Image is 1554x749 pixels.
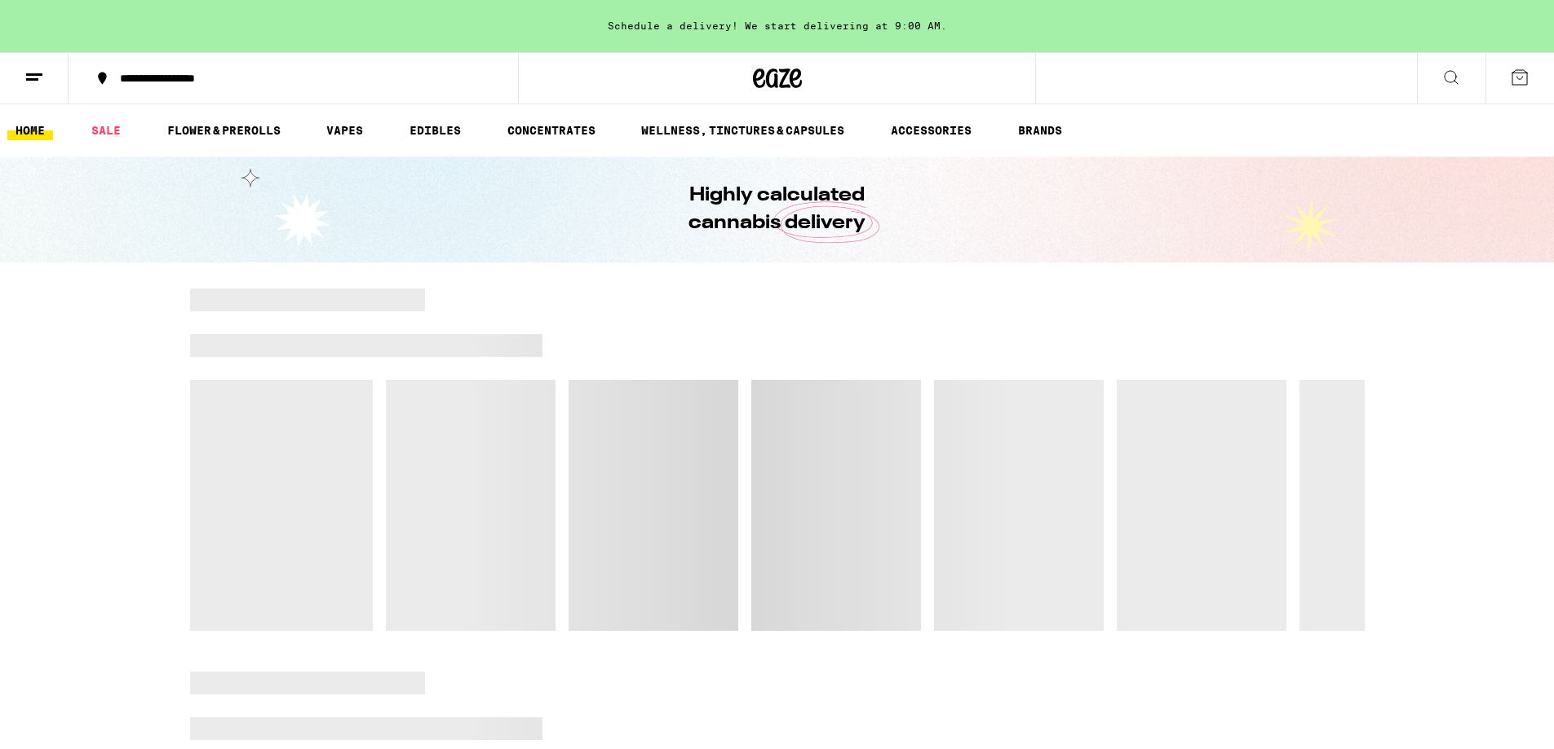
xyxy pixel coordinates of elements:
a: ACCESSORIES [883,121,980,140]
h1: Highly calculated cannabis delivery [643,182,912,237]
a: SALE [83,121,129,140]
a: WELLNESS, TINCTURES & CAPSULES [633,121,852,140]
a: CONCENTRATES [499,121,604,140]
a: FLOWER & PREROLLS [159,121,289,140]
a: BRANDS [1010,121,1070,140]
a: VAPES [318,121,371,140]
a: HOME [7,121,53,140]
a: EDIBLES [401,121,469,140]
